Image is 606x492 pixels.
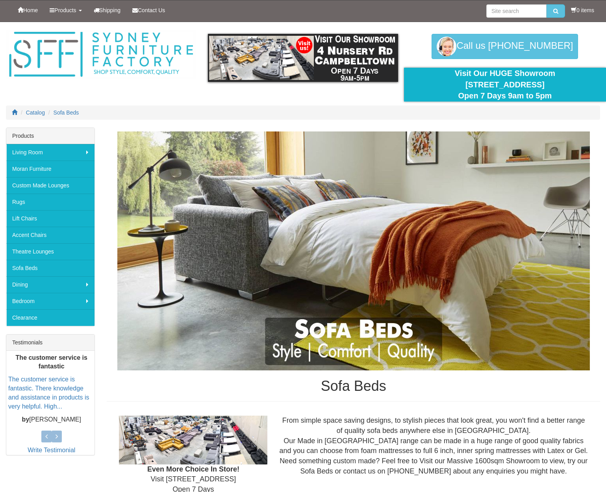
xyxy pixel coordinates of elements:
[6,210,95,227] a: Lift Chairs
[486,4,547,18] input: Site search
[6,293,95,309] a: Bedroom
[107,378,600,394] h1: Sofa Beds
[8,415,95,424] p: [PERSON_NAME]
[6,309,95,326] a: Clearance
[99,7,121,13] span: Shipping
[138,7,165,13] span: Contact Us
[6,177,95,194] a: Custom Made Lounges
[16,354,87,370] b: The customer service is fantastic
[208,34,398,82] img: showroom.gif
[117,131,590,370] img: Sofa Beds
[147,465,239,473] b: Even More Choice In Store!
[22,416,30,423] b: by
[54,7,76,13] span: Products
[6,128,95,144] div: Products
[6,144,95,161] a: Living Room
[44,0,87,20] a: Products
[126,0,171,20] a: Contact Us
[6,260,95,276] a: Sofa Beds
[410,68,600,102] div: Visit Our HUGE Showroom [STREET_ADDRESS] Open 7 Days 9am to 5pm
[6,227,95,243] a: Accent Chairs
[6,243,95,260] a: Theatre Lounges
[8,376,89,410] a: The customer service is fantastic. There knowledge and assistance in products is very helpful. Hi...
[28,447,75,453] a: Write Testimonial
[273,416,594,476] div: From simple space saving designs, to stylish pieces that look great, you won't find a better rang...
[54,109,79,116] a: Sofa Beds
[6,30,196,79] img: Sydney Furniture Factory
[12,0,44,20] a: Home
[23,7,38,13] span: Home
[88,0,127,20] a: Shipping
[6,161,95,177] a: Moran Furniture
[26,109,45,116] a: Catalog
[6,276,95,293] a: Dining
[6,194,95,210] a: Rugs
[6,335,95,351] div: Testimonials
[571,6,594,14] li: 0 items
[119,416,267,464] img: Showroom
